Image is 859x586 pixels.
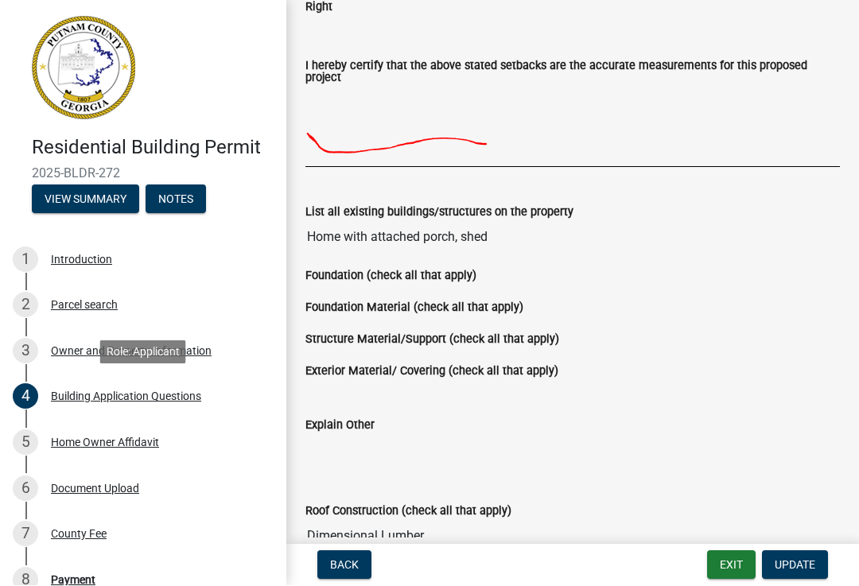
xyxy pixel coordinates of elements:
div: Building Application Questions [51,391,201,402]
div: 2 [13,293,38,318]
label: Exterior Material/ Covering (check all that apply) [305,367,558,378]
div: Owner and Property Information [51,346,212,357]
button: View Summary [32,185,139,214]
wm-modal-confirm: Summary [32,194,139,207]
label: I hereby certify that the above stated setbacks are the accurate measurements for this proposed p... [305,61,840,84]
div: 7 [13,522,38,547]
span: 2025-BLDR-272 [32,166,255,181]
div: 3 [13,339,38,364]
div: County Fee [51,529,107,540]
button: Notes [146,185,206,214]
label: Structure Material/Support (check all that apply) [305,335,559,346]
label: Foundation Material (check all that apply) [305,303,523,314]
wm-modal-confirm: Notes [146,194,206,207]
div: Home Owner Affidavit [51,437,159,448]
div: 5 [13,430,38,456]
div: Introduction [51,254,112,266]
label: Foundation (check all that apply) [305,271,476,282]
label: Explain Other [305,421,375,432]
button: Exit [707,551,756,580]
div: 6 [13,476,38,502]
img: Putnam County, Georgia [32,17,135,120]
div: 1 [13,247,38,273]
div: Payment [51,575,95,586]
label: Right [305,2,332,14]
div: Parcel search [51,300,118,311]
button: Update [762,551,828,580]
label: List all existing buildings/structures on the property [305,208,573,219]
span: Back [330,559,359,572]
button: Back [317,551,371,580]
div: Role: Applicant [100,341,186,364]
label: Roof Construction (check all that apply) [305,506,511,518]
div: 4 [13,384,38,409]
h4: Residential Building Permit [32,137,274,160]
div: Document Upload [51,483,139,495]
span: Update [775,559,815,572]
